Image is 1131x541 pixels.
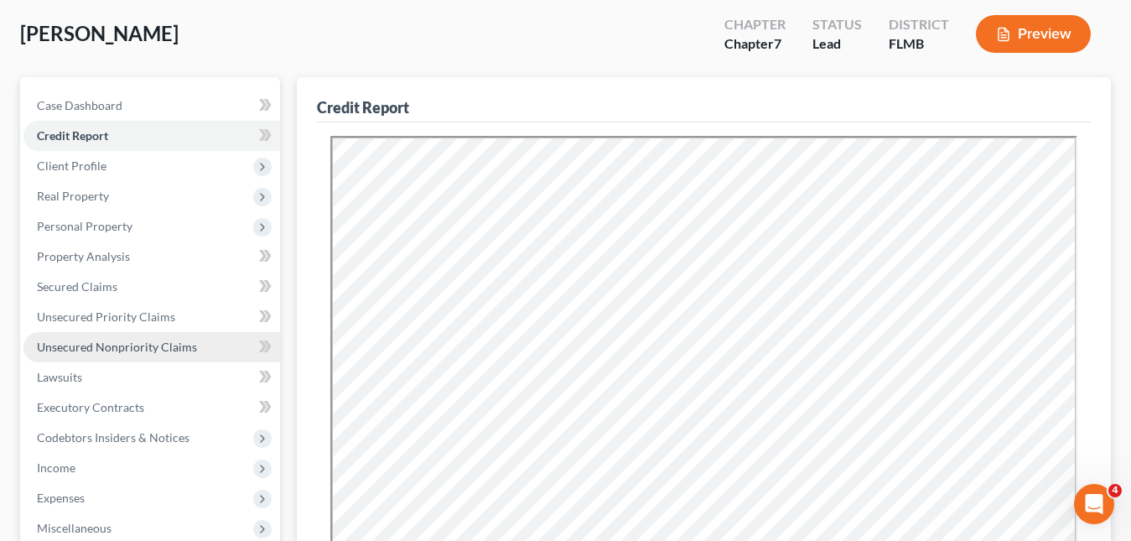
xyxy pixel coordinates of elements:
[37,310,175,324] span: Unsecured Priority Claims
[37,340,197,354] span: Unsecured Nonpriority Claims
[37,521,112,535] span: Miscellaneous
[23,242,280,272] a: Property Analysis
[317,97,409,117] div: Credit Report
[976,15,1091,53] button: Preview
[23,393,280,423] a: Executory Contracts
[774,35,781,51] span: 7
[37,128,108,143] span: Credit Report
[23,362,280,393] a: Lawsuits
[812,34,862,54] div: Lead
[1074,484,1114,524] iframe: Intercom live chat
[724,34,786,54] div: Chapter
[37,279,117,294] span: Secured Claims
[889,34,949,54] div: FLMB
[37,249,130,263] span: Property Analysis
[37,370,82,384] span: Lawsuits
[37,460,75,475] span: Income
[889,15,949,34] div: District
[37,219,132,233] span: Personal Property
[37,98,122,112] span: Case Dashboard
[23,302,280,332] a: Unsecured Priority Claims
[1108,484,1122,497] span: 4
[20,21,179,45] span: [PERSON_NAME]
[37,159,106,173] span: Client Profile
[23,272,280,302] a: Secured Claims
[37,400,144,414] span: Executory Contracts
[23,332,280,362] a: Unsecured Nonpriority Claims
[37,430,189,445] span: Codebtors Insiders & Notices
[812,15,862,34] div: Status
[23,121,280,151] a: Credit Report
[724,15,786,34] div: Chapter
[23,91,280,121] a: Case Dashboard
[37,189,109,203] span: Real Property
[37,491,85,505] span: Expenses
